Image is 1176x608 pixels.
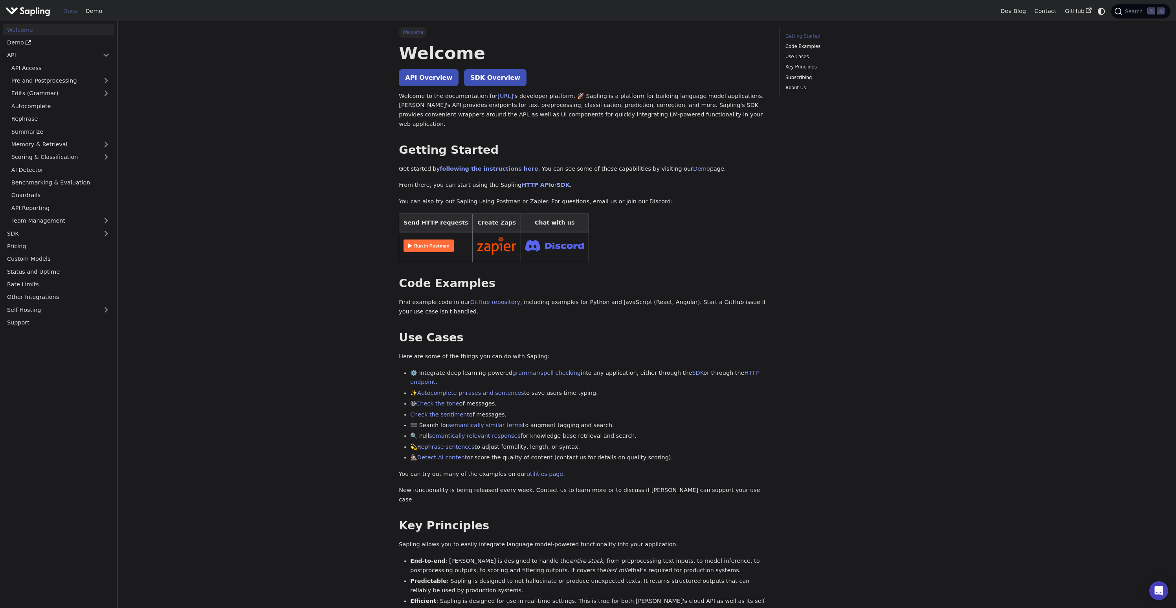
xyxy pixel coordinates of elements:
[473,214,521,232] th: Create Zaps
[1096,6,1107,17] button: Switch between dark and light mode (currently system mode)
[98,228,114,239] button: Expand sidebar category 'SDK'
[399,214,473,232] th: Send HTTP requests
[410,578,447,584] strong: Predictable
[1147,7,1155,15] kbd: ⌘
[410,389,768,398] li: ✨ to save users time typing.
[996,5,1030,17] a: Dev Blog
[416,400,459,407] a: Check the tone
[399,298,768,317] p: Find example code in our , including examples for Python and JavaScript (React, Angular). Start a...
[521,214,589,232] th: Chat with us
[525,238,584,254] img: Join Discord
[417,444,474,450] a: Rephrase sentences
[399,470,768,479] p: You can try out many of the examples on our .
[7,190,114,201] a: Guardrails
[399,42,768,64] h1: Welcome
[3,291,114,303] a: Other Integrations
[1111,4,1170,18] button: Search (Command+K)
[399,276,768,291] h2: Code Examples
[7,100,114,112] a: Autocomplete
[410,577,768,595] li: : Sapling is designed to not hallucinate or produce unexpected texts. It returns structured outpu...
[497,93,513,99] a: [URL]
[7,139,114,150] a: Memory & Retrieval
[1060,5,1095,17] a: GitHub
[6,6,50,17] img: Sapling.ai
[785,84,892,92] a: About Us
[785,63,892,71] a: Key Principles
[3,253,114,265] a: Custom Models
[785,43,892,50] a: Code Examples
[59,5,81,17] a: Docs
[417,454,467,461] a: Detect AI content
[7,126,114,137] a: Summarize
[7,202,114,214] a: API Reporting
[399,164,768,174] p: Get started by . You can see some of these capabilities by visiting our page.
[399,519,768,533] h2: Key Principles
[410,453,768,462] li: 🕵🏽‍♀️ or score the quality of content (contact us for details on quality scoring).
[448,422,523,428] a: semantically similar terms
[3,228,98,239] a: SDK
[3,266,114,277] a: Status and Uptime
[410,399,768,409] li: 😀 of messages.
[410,368,768,387] li: ⚙️ Integrate deep learning-powered into any application, either through the or through the .
[440,166,538,172] a: following the instructions here
[410,558,445,564] strong: End-to-end
[570,558,603,564] em: entire stack
[693,166,710,172] a: Demo
[7,164,114,175] a: AI Detector
[521,182,551,188] a: HTTP API
[399,92,768,129] p: Welcome to the documentation for 's developer platform. 🚀 Sapling is a platform for building lang...
[410,556,768,575] li: : [PERSON_NAME] is designed to handle the , from preprocessing text inputs, to model inference, t...
[410,411,469,418] a: Check the sentiment
[7,113,114,125] a: Rephrase
[470,299,520,305] a: GitHub repository
[399,331,768,345] h2: Use Cases
[692,370,703,376] a: SDK
[7,75,114,87] a: Pre and Postprocessing
[399,352,768,361] p: Here are some of the things you can do with Sapling:
[3,279,114,290] a: Rate Limits
[399,197,768,206] p: You can also try out Sapling using Postman or Zapier. For questions, email us or join our Discord:
[399,143,768,157] h2: Getting Started
[607,567,631,573] em: last mile
[7,215,114,227] a: Team Management
[3,50,98,61] a: API
[464,69,527,86] a: SDK Overview
[3,304,114,315] a: Self-Hosting
[410,442,768,452] li: 💫 to adjust formality, length, or syntax.
[404,240,454,252] img: Run in Postman
[410,421,768,430] li: 🟰 Search for to augment tagging and search.
[3,317,114,328] a: Support
[410,431,768,441] li: 🔍 Pull for knowledge-base retrieval and search.
[3,24,114,35] a: Welcome
[81,5,106,17] a: Demo
[7,177,114,188] a: Benchmarking & Evaluation
[399,27,427,38] span: Welcome
[399,181,768,190] p: From there, you can start using the Sapling or .
[410,410,768,420] li: of messages.
[512,370,581,376] a: grammar/spell checking
[399,540,768,549] p: Sapling allows you to easily integrate language model-powered functionality into your application.
[410,598,436,604] strong: Efficient
[557,182,570,188] a: SDK
[399,486,768,505] p: New functionality is being released every week. Contact us to learn more or to discuss if [PERSON...
[399,69,459,86] a: API Overview
[1122,8,1147,15] span: Search
[7,62,114,74] a: API Access
[429,433,521,439] a: semantically relevant responses
[6,6,53,17] a: Sapling.ai
[3,37,114,48] a: Demo
[785,33,892,40] a: Getting Started
[1149,581,1168,600] div: Open Intercom Messenger
[1157,7,1165,15] kbd: K
[1030,5,1061,17] a: Contact
[98,50,114,61] button: Collapse sidebar category 'API'
[785,53,892,61] a: Use Cases
[7,88,114,99] a: Edits (Grammar)
[785,74,892,81] a: Subscribing
[3,241,114,252] a: Pricing
[399,27,768,38] nav: Breadcrumbs
[7,151,114,163] a: Scoring & Classification
[527,471,563,477] a: utilities page
[477,237,516,255] img: Connect in Zapier
[417,390,524,396] a: Autocomplete phrases and sentences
